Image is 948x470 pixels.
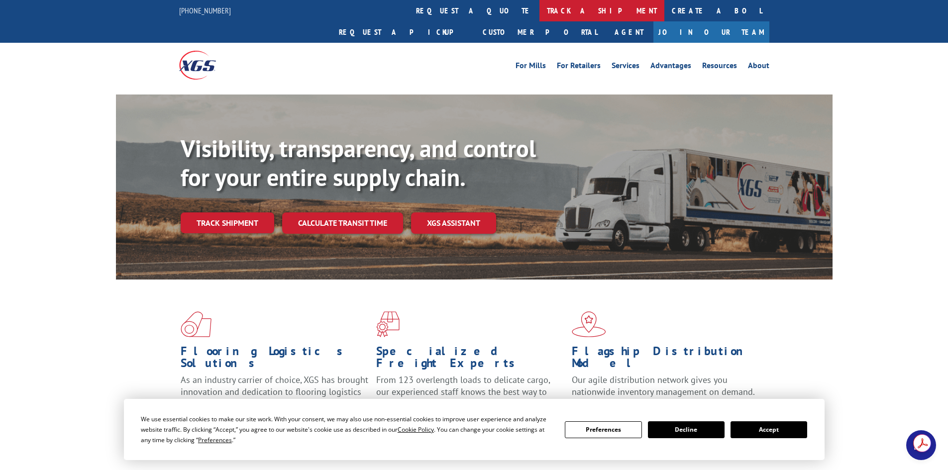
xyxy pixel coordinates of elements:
[648,421,725,438] button: Decline
[653,21,769,43] a: Join Our Team
[376,345,564,374] h1: Specialized Freight Experts
[198,436,232,444] span: Preferences
[748,62,769,73] a: About
[572,374,755,397] span: Our agile distribution network gives you nationwide inventory management on demand.
[141,414,553,445] div: We use essential cookies to make our site work. With your consent, we may also use non-essential ...
[572,311,606,337] img: xgs-icon-flagship-distribution-model-red
[572,345,760,374] h1: Flagship Distribution Model
[331,21,475,43] a: Request a pickup
[181,345,369,374] h1: Flooring Logistics Solutions
[906,430,936,460] div: Open chat
[376,311,400,337] img: xgs-icon-focused-on-flooring-red
[650,62,691,73] a: Advantages
[376,374,564,418] p: From 123 overlength loads to delicate cargo, our experienced staff knows the best way to move you...
[557,62,601,73] a: For Retailers
[702,62,737,73] a: Resources
[565,421,641,438] button: Preferences
[612,62,639,73] a: Services
[605,21,653,43] a: Agent
[731,421,807,438] button: Accept
[181,133,536,192] b: Visibility, transparency, and control for your entire supply chain.
[181,212,274,233] a: Track shipment
[124,399,825,460] div: Cookie Consent Prompt
[282,212,403,234] a: Calculate transit time
[516,62,546,73] a: For Mills
[179,5,231,15] a: [PHONE_NUMBER]
[475,21,605,43] a: Customer Portal
[398,425,434,434] span: Cookie Policy
[181,311,211,337] img: xgs-icon-total-supply-chain-intelligence-red
[411,212,496,234] a: XGS ASSISTANT
[181,374,368,409] span: As an industry carrier of choice, XGS has brought innovation and dedication to flooring logistics...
